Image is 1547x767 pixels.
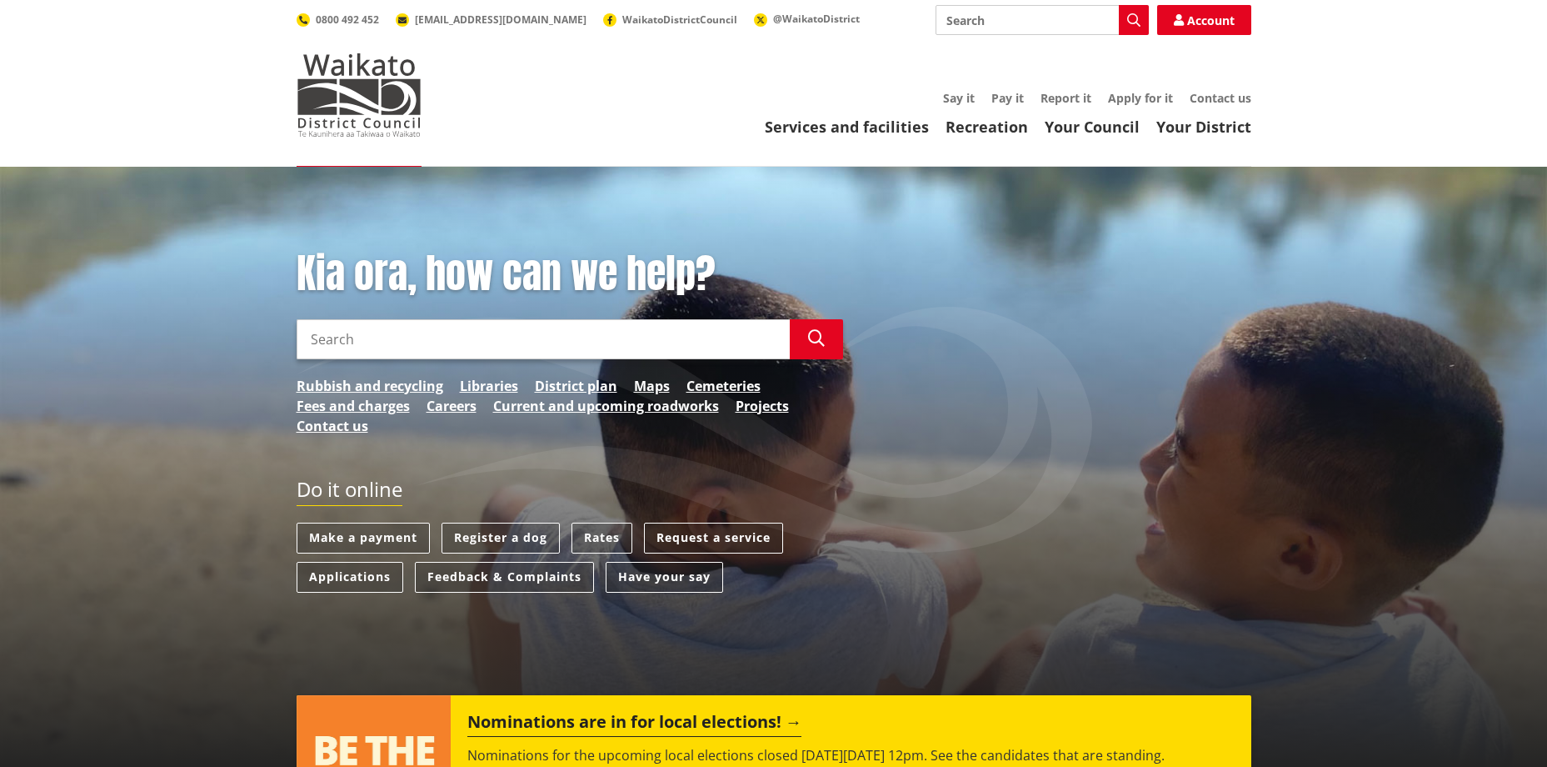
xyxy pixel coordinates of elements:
[297,396,410,416] a: Fees and charges
[415,13,586,27] span: [EMAIL_ADDRESS][DOMAIN_NAME]
[991,90,1024,106] a: Pay it
[297,250,843,298] h1: Kia ora, how can we help?
[297,13,379,27] a: 0800 492 452
[634,376,670,396] a: Maps
[467,745,1234,765] p: Nominations for the upcoming local elections closed [DATE][DATE] 12pm. See the candidates that ar...
[943,90,975,106] a: Say it
[754,12,860,26] a: @WaikatoDistrict
[644,523,783,554] a: Request a service
[467,712,801,737] h2: Nominations are in for local elections!
[736,396,789,416] a: Projects
[1156,117,1251,137] a: Your District
[1040,90,1091,106] a: Report it
[603,13,737,27] a: WaikatoDistrictCouncil
[460,376,518,396] a: Libraries
[297,416,368,436] a: Contact us
[606,562,723,593] a: Have your say
[946,117,1028,137] a: Recreation
[936,5,1149,35] input: Search input
[396,13,586,27] a: [EMAIL_ADDRESS][DOMAIN_NAME]
[297,53,422,137] img: Waikato District Council - Te Kaunihera aa Takiwaa o Waikato
[415,562,594,593] a: Feedback & Complaints
[297,376,443,396] a: Rubbish and recycling
[297,319,790,359] input: Search input
[297,562,403,593] a: Applications
[1045,117,1140,137] a: Your Council
[1190,90,1251,106] a: Contact us
[1108,90,1173,106] a: Apply for it
[765,117,929,137] a: Services and facilities
[571,523,632,554] a: Rates
[686,376,761,396] a: Cemeteries
[622,13,737,27] span: WaikatoDistrictCouncil
[1157,5,1251,35] a: Account
[773,12,860,26] span: @WaikatoDistrict
[535,376,617,396] a: District plan
[427,396,477,416] a: Careers
[316,13,379,27] span: 0800 492 452
[297,478,402,507] h2: Do it online
[442,523,560,554] a: Register a dog
[297,523,430,554] a: Make a payment
[493,396,719,416] a: Current and upcoming roadworks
